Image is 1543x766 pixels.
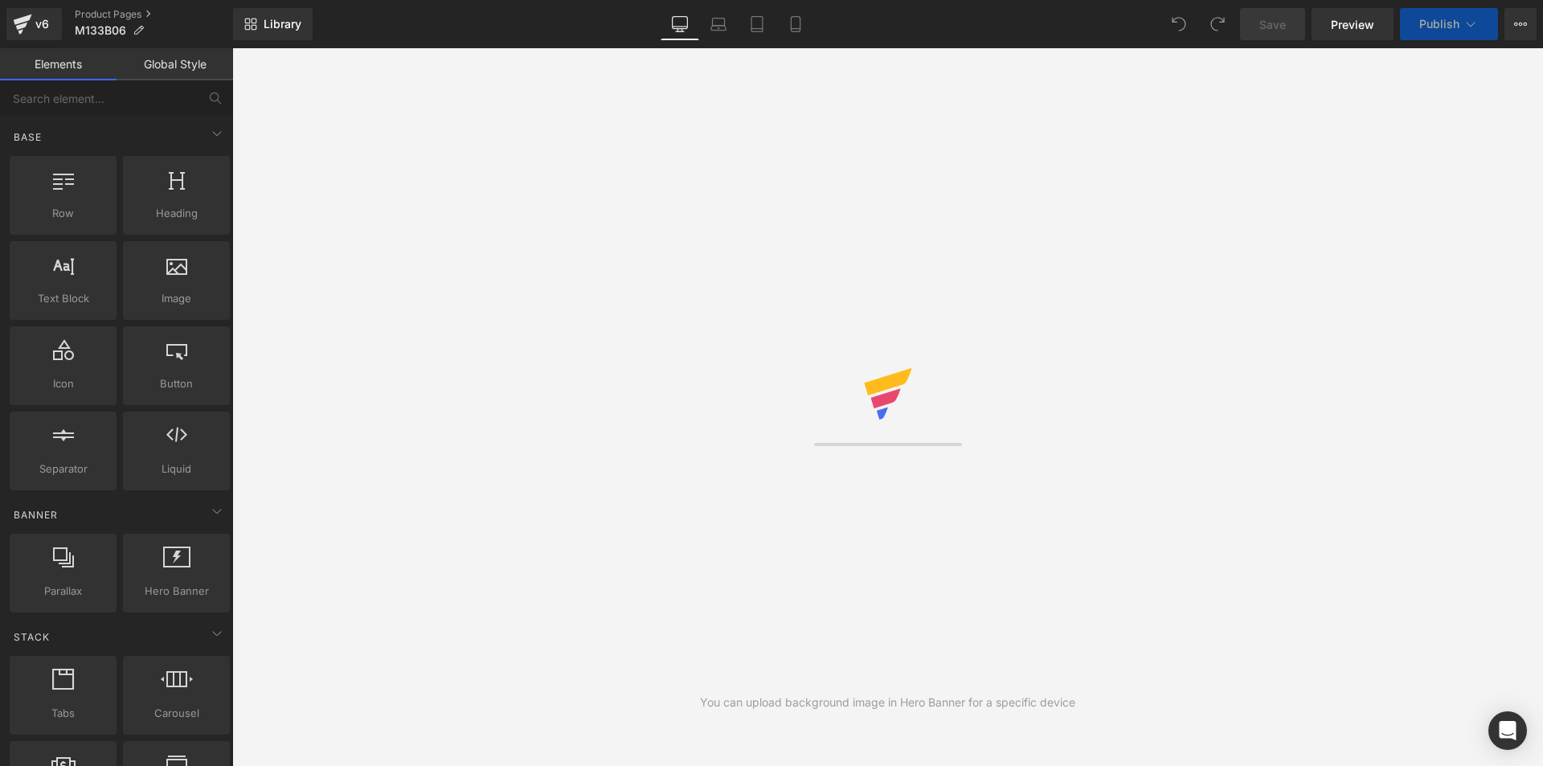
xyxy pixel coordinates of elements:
span: Tabs [14,705,112,722]
a: Desktop [661,8,699,40]
span: Publish [1419,18,1459,31]
a: New Library [233,8,313,40]
a: Global Style [117,48,233,80]
button: More [1504,8,1537,40]
span: Heading [128,205,225,222]
a: Mobile [776,8,815,40]
a: Tablet [738,8,776,40]
div: v6 [32,14,52,35]
span: Hero Banner [128,583,225,600]
span: Button [128,375,225,392]
span: Row [14,205,112,222]
span: Stack [12,629,51,645]
span: Icon [14,375,112,392]
span: Separator [14,461,112,477]
span: Banner [12,507,59,522]
span: Text Block [14,290,112,307]
a: Preview [1312,8,1394,40]
div: Open Intercom Messenger [1488,711,1527,750]
span: Liquid [128,461,225,477]
a: Laptop [699,8,738,40]
a: Product Pages [75,8,233,21]
span: Base [12,129,43,145]
span: Image [128,290,225,307]
span: M133B06 [75,24,126,37]
span: Preview [1331,16,1374,33]
div: You can upload background image in Hero Banner for a specific device [700,694,1075,711]
a: v6 [6,8,62,40]
button: Publish [1400,8,1498,40]
button: Undo [1163,8,1195,40]
button: Redo [1201,8,1234,40]
span: Parallax [14,583,112,600]
span: Library [264,17,301,31]
span: Save [1259,16,1286,33]
span: Carousel [128,705,225,722]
